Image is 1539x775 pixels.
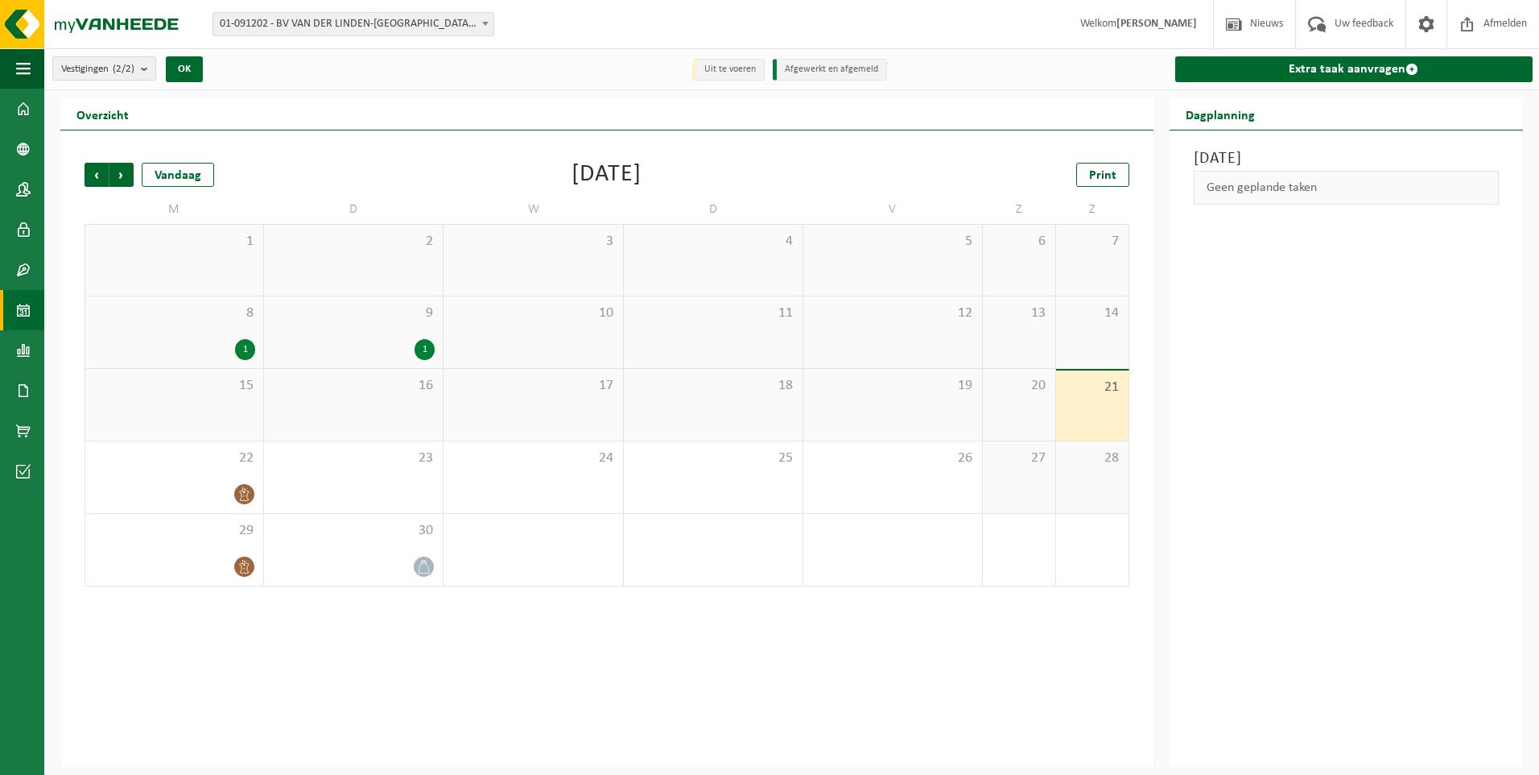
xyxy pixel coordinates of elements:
[272,233,435,251] span: 2
[811,450,974,467] span: 26
[1116,18,1197,30] strong: [PERSON_NAME]
[632,377,794,395] span: 18
[803,195,983,224] td: V
[272,450,435,467] span: 23
[93,233,255,251] span: 1
[85,163,109,187] span: Vorige
[983,195,1056,224] td: Z
[415,339,435,360] div: 1
[624,195,803,224] td: D
[692,59,765,81] li: Uit te voeren
[1064,305,1120,322] span: 14
[1089,169,1116,182] span: Print
[991,305,1047,322] span: 13
[1170,98,1271,130] h2: Dagplanning
[93,305,255,322] span: 8
[811,377,974,395] span: 19
[632,233,794,251] span: 4
[166,56,203,82] button: OK
[1175,56,1533,82] a: Extra taak aanvragen
[452,377,614,395] span: 17
[93,450,255,467] span: 22
[61,57,134,81] span: Vestigingen
[85,195,264,224] td: M
[213,13,493,35] span: 01-091202 - BV VAN DER LINDEN-CREVE - WACHTEBEKE
[452,450,614,467] span: 24
[272,305,435,322] span: 9
[1056,195,1129,224] td: Z
[444,195,623,224] td: W
[991,377,1047,395] span: 20
[811,233,974,251] span: 5
[93,522,255,540] span: 29
[991,450,1047,467] span: 27
[811,305,974,322] span: 12
[571,163,642,187] div: [DATE]
[52,56,156,81] button: Vestigingen(2/2)
[632,305,794,322] span: 11
[1064,379,1120,396] span: 21
[632,450,794,467] span: 25
[1064,450,1120,467] span: 28
[773,59,887,81] li: Afgewerkt en afgemeld
[1064,233,1120,251] span: 7
[452,305,614,322] span: 10
[60,98,145,130] h2: Overzicht
[264,195,444,224] td: D
[1194,147,1499,171] h3: [DATE]
[272,522,435,540] span: 30
[113,64,134,74] count: (2/2)
[93,377,255,395] span: 15
[109,163,134,187] span: Volgende
[272,377,435,395] span: 16
[1194,171,1499,205] div: Geen geplande taken
[452,233,614,251] span: 3
[1076,163,1129,187] a: Print
[235,339,255,360] div: 1
[212,12,494,36] span: 01-091202 - BV VAN DER LINDEN-CREVE - WACHTEBEKE
[991,233,1047,251] span: 6
[142,163,214,187] div: Vandaag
